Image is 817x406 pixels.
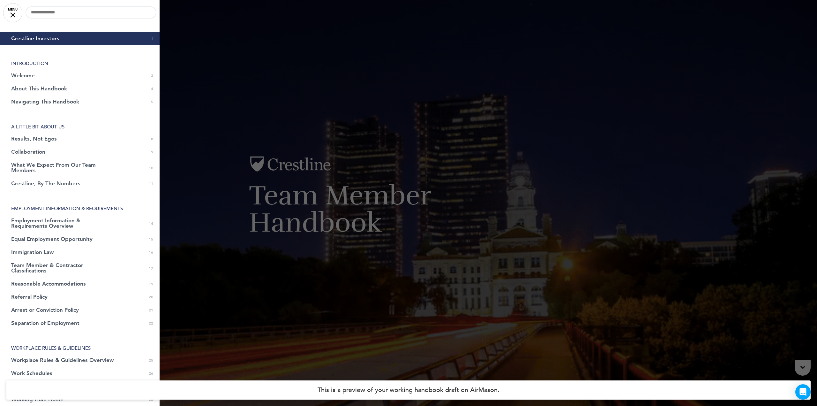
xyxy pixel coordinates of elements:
[11,307,79,313] span: Arrest or Conviction Policy
[149,181,153,186] span: 11
[149,165,153,171] span: 10
[11,136,57,142] span: Results, Not Egos
[11,281,86,287] span: Reasonable Accommodations
[151,99,153,104] span: 5
[149,307,153,313] span: 21
[11,236,93,242] span: Equal Employment Opportunity
[11,99,79,104] span: Navigating This Handbook
[11,36,59,41] span: Crestline Investors
[11,249,54,255] span: Immigration Law
[11,162,116,173] span: What We Expect From Our Team Members
[11,357,114,363] span: Workplace Rules & Guidelines Overview
[11,294,48,300] span: Referral Policy
[3,3,22,22] a: MENU
[149,357,153,363] span: 25
[11,86,67,91] span: About This Handbook
[149,236,153,242] span: 15
[11,320,79,326] span: Separation of Employment
[149,294,153,300] span: 20
[151,136,153,142] span: 8
[149,281,153,287] span: 19
[151,36,153,41] span: 1
[149,249,153,255] span: 16
[149,221,153,226] span: 14
[11,263,116,273] span: Team Member & Contractor Classifications
[149,371,153,376] span: 26
[11,149,45,155] span: Collaboration
[11,397,64,402] span: Working from Home
[11,73,35,78] span: Welcome
[11,218,116,229] span: Employment Information & Requirements Overview
[149,265,153,271] span: 17
[795,384,811,400] div: Open Intercom Messenger
[11,371,52,376] span: Work Schedules
[6,380,811,400] h4: This is a preview of your working handbook draft on AirMason.
[151,73,153,78] span: 3
[151,149,153,155] span: 9
[151,86,153,91] span: 4
[11,181,80,186] span: Crestline, By The Numbers
[149,320,153,326] span: 22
